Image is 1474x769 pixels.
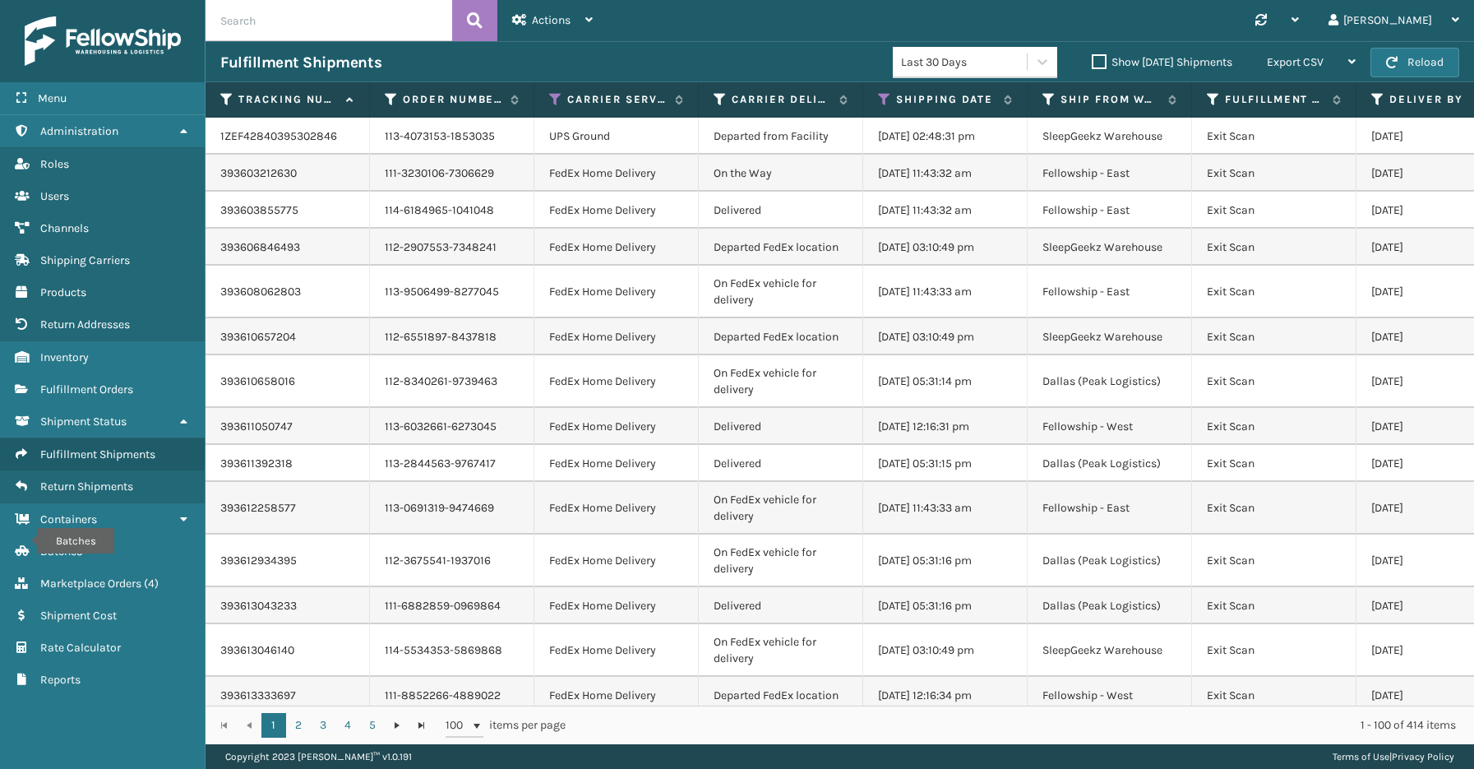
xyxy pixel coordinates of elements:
td: Fellowship - West [1028,677,1192,714]
span: Go to the last page [415,719,428,732]
td: Exit Scan [1192,318,1356,355]
a: 114-6184965-1041048 [385,203,494,217]
span: Export CSV [1267,55,1324,69]
td: 393603212630 [206,155,370,192]
td: FedEx Home Delivery [534,587,699,624]
span: Inventory [40,350,89,364]
td: Departed FedEx location [699,229,863,266]
td: FedEx Home Delivery [534,624,699,677]
td: FedEx Home Delivery [534,482,699,535]
span: Batches [40,544,82,558]
td: Exit Scan [1192,155,1356,192]
td: 393606846493 [206,229,370,266]
td: [DATE] 05:31:16 pm [863,587,1028,624]
td: Dallas (Peak Logistics) [1028,535,1192,587]
td: Exit Scan [1192,355,1356,408]
img: logo [25,16,181,66]
td: [DATE] 12:16:34 pm [863,677,1028,714]
td: FedEx Home Delivery [534,445,699,482]
td: Fellowship - East [1028,482,1192,535]
a: 114-5534353-5869868 [385,643,502,657]
td: Delivered [699,587,863,624]
span: Marketplace Orders [40,577,141,591]
td: 393611392318 [206,445,370,482]
label: Carrier Delivery Status [732,92,831,107]
td: 393612934395 [206,535,370,587]
td: Exit Scan [1192,587,1356,624]
a: 113-0691319-9474669 [385,501,494,515]
a: 113-4073153-1853035 [385,129,495,143]
div: Last 30 Days [901,53,1028,71]
td: Exit Scan [1192,445,1356,482]
a: 4 [335,713,360,738]
td: On FedEx vehicle for delivery [699,266,863,318]
a: Terms of Use [1333,751,1389,762]
span: Shipment Cost [40,609,117,623]
td: 393603855775 [206,192,370,229]
td: FedEx Home Delivery [534,318,699,355]
td: Dallas (Peak Logistics) [1028,355,1192,408]
td: Exit Scan [1192,266,1356,318]
td: FedEx Home Delivery [534,408,699,445]
td: Departed FedEx location [699,677,863,714]
td: SleepGeekz Warehouse [1028,118,1192,155]
label: Carrier Service [567,92,667,107]
span: Shipping Carriers [40,253,130,267]
td: 393608062803 [206,266,370,318]
span: Roles [40,157,69,171]
a: 112-8340261-9739463 [385,374,497,388]
label: Show [DATE] Shipments [1092,55,1232,69]
span: Containers [40,512,97,526]
td: 393613046140 [206,624,370,677]
td: Exit Scan [1192,677,1356,714]
td: Exit Scan [1192,192,1356,229]
td: Delivered [699,408,863,445]
span: Return Shipments [40,479,133,493]
td: FedEx Home Delivery [534,192,699,229]
td: Delivered [699,445,863,482]
label: Tracking Number [238,92,338,107]
td: [DATE] 12:16:31 pm [863,408,1028,445]
td: Exit Scan [1192,229,1356,266]
a: 1 [261,713,286,738]
td: On FedEx vehicle for delivery [699,624,863,677]
p: Copyright 2023 [PERSON_NAME]™ v 1.0.191 [225,744,412,769]
a: 3 [311,713,335,738]
a: 113-6032661-6273045 [385,419,497,433]
span: Actions [532,13,571,27]
td: Dallas (Peak Logistics) [1028,445,1192,482]
a: 5 [360,713,385,738]
td: 393613333697 [206,677,370,714]
h3: Fulfillment Shipments [220,53,381,72]
a: Go to the next page [385,713,409,738]
td: [DATE] 05:31:14 pm [863,355,1028,408]
span: Reports [40,673,81,687]
td: On the Way [699,155,863,192]
td: FedEx Home Delivery [534,535,699,587]
span: Rate Calculator [40,641,121,655]
div: 1 - 100 of 414 items [589,717,1456,734]
a: 2 [286,713,311,738]
span: Menu [38,91,67,105]
td: On FedEx vehicle for delivery [699,355,863,408]
a: 111-8852266-4889022 [385,688,501,702]
td: Fellowship - East [1028,155,1192,192]
div: | [1333,744,1454,769]
span: Return Addresses [40,317,130,331]
td: [DATE] 11:43:32 am [863,155,1028,192]
td: [DATE] 03:10:49 pm [863,318,1028,355]
span: Administration [40,124,118,138]
label: Shipping Date [896,92,996,107]
label: Order Number [403,92,502,107]
td: FedEx Home Delivery [534,229,699,266]
td: SleepGeekz Warehouse [1028,318,1192,355]
a: Privacy Policy [1392,751,1454,762]
td: Exit Scan [1192,118,1356,155]
span: Fulfillment Orders [40,382,133,396]
a: 111-6882859-0969864 [385,599,501,613]
span: 100 [446,717,470,734]
span: Fulfillment Shipments [40,447,155,461]
td: 393610658016 [206,355,370,408]
td: [DATE] 11:43:33 am [863,482,1028,535]
td: Exit Scan [1192,408,1356,445]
